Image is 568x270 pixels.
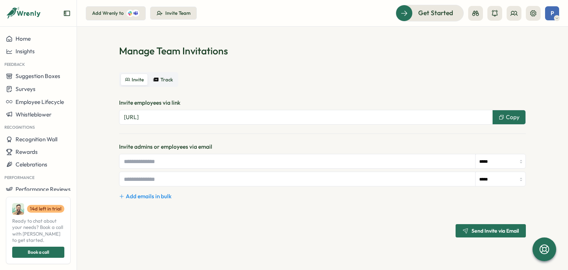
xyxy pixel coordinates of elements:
[160,77,173,82] span: Track
[119,143,212,151] span: Invite admins or employees via email
[16,136,57,143] span: Recognition Wall
[16,161,47,168] span: Celebrations
[16,186,71,193] span: Performance Reviews
[86,6,146,20] button: Add Wrenly to
[551,10,554,16] span: P
[12,218,64,244] span: Ready to chat about your needs? Book a call with [PERSON_NAME] to get started.
[12,247,64,258] button: Book a call
[132,77,144,82] span: Invite
[27,205,64,213] a: 14d left in trial
[545,6,559,20] button: P
[471,228,519,233] span: Send Invite via Email
[506,113,520,121] span: Copy
[121,74,148,85] button: Invite
[92,10,124,17] div: Add Wrenly to
[12,203,24,215] img: Ali Khan
[119,192,172,200] button: Add emails in bulk
[16,111,51,118] span: Whistleblower
[493,110,525,124] button: Copy
[165,10,190,17] div: Invite Team
[16,35,31,42] span: Home
[149,74,177,85] button: Track
[16,98,64,105] span: Employee Lifecycle
[28,247,49,257] span: Book a call
[63,10,71,17] button: Expand sidebar
[16,48,35,55] span: Insights
[16,148,38,155] span: Rewards
[16,85,35,92] span: Surveys
[119,44,526,57] h1: Manage Team Invitations
[456,224,526,237] button: Send Invite via Email
[119,99,526,107] p: Invite employees via link
[126,192,172,200] span: Add emails in bulk
[150,7,197,20] button: Invite Team
[16,72,60,80] span: Suggestion Boxes
[418,8,453,18] span: Get Started
[396,5,464,21] button: Get Started
[119,110,493,124] a: [URL]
